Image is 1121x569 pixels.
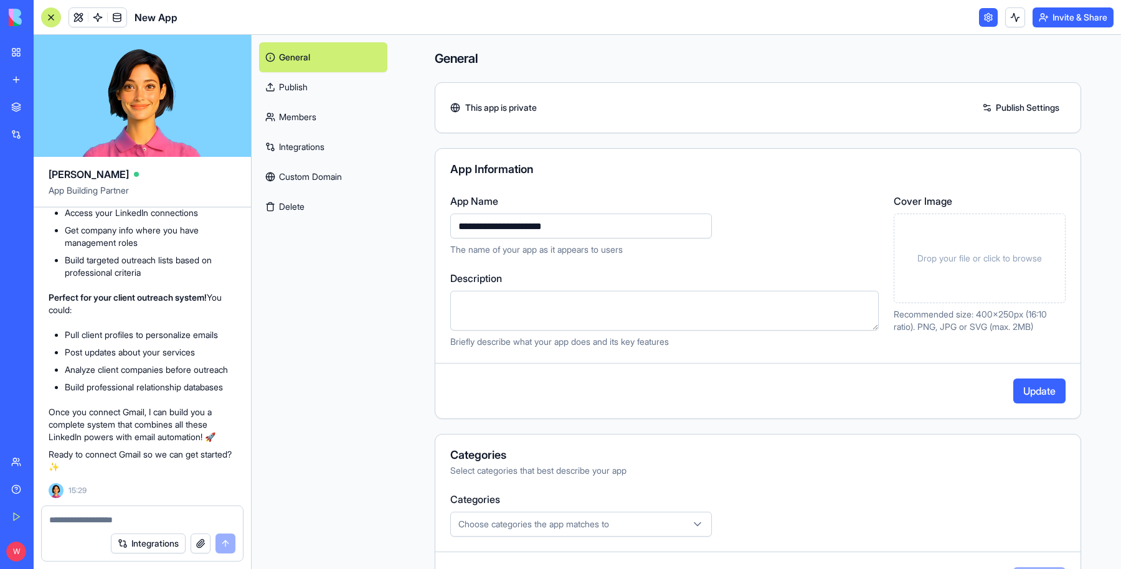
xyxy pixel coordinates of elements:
li: Get company info where you have management roles [65,224,236,249]
span: Drop your file or click to browse [917,252,1042,265]
label: Description [450,271,879,286]
span: Choose categories the app matches to [458,518,609,530]
h4: General [435,50,1081,67]
div: Select categories that best describe your app [450,464,1066,477]
button: Choose categories the app matches to [450,512,712,537]
label: App Name [450,194,879,209]
button: Invite & Share [1033,7,1114,27]
img: Ella_00000_wcx2te.png [49,483,64,498]
label: Cover Image [894,194,1066,209]
button: Delete [259,192,387,222]
a: General [259,42,387,72]
p: You could: [49,291,236,316]
span: 15:29 [69,486,87,496]
li: Pull client profiles to personalize emails [65,329,236,341]
div: Drop your file or click to browse [894,214,1066,303]
button: Integrations [111,534,186,553]
label: Categories [450,492,1066,507]
a: Publish Settings [976,98,1066,118]
div: App Information [450,164,1066,175]
p: The name of your app as it appears to users [450,243,879,256]
a: Publish [259,72,387,102]
a: Custom Domain [259,162,387,192]
a: Members [259,102,387,132]
span: W [6,542,26,562]
img: logo [9,9,86,26]
strong: Perfect for your client outreach system! [49,292,207,303]
span: New App [135,10,177,25]
li: Post updates about your services [65,346,236,359]
li: Build professional relationship databases [65,381,236,393]
div: Categories [450,449,1066,461]
li: Analyze client companies before outreach [65,364,236,376]
p: Once you connect Gmail, I can build you a complete system that combines all these LinkedIn powers... [49,406,236,443]
p: Recommended size: 400x250px (16:10 ratio). PNG, JPG or SVG (max. 2MB) [894,308,1066,333]
span: App Building Partner [49,184,236,207]
p: Ready to connect Gmail so we can get started? ✨ [49,448,236,473]
p: Briefly describe what your app does and its key features [450,336,879,348]
li: Build targeted outreach lists based on professional criteria [65,254,236,279]
span: [PERSON_NAME] [49,167,129,182]
span: This app is private [465,101,537,114]
button: Update [1013,379,1066,403]
a: Integrations [259,132,387,162]
li: Access your LinkedIn connections [65,207,236,219]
